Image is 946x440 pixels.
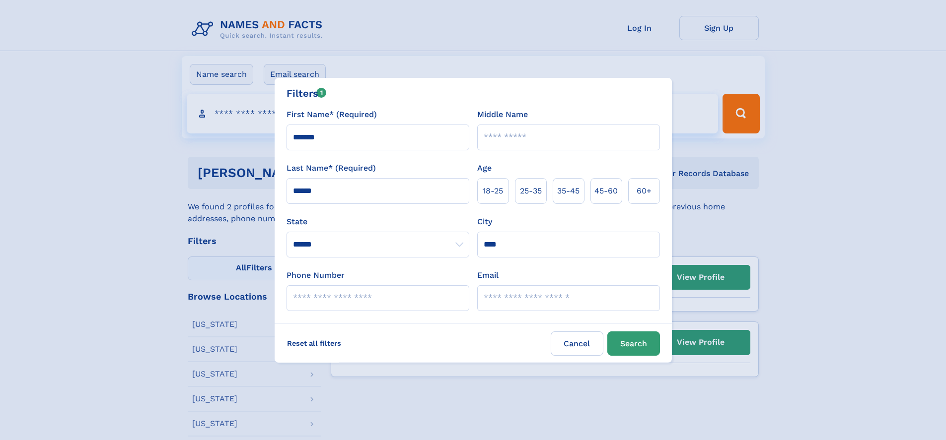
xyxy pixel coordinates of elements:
label: State [287,216,469,228]
button: Search [607,331,660,356]
div: Filters [287,86,327,101]
label: First Name* (Required) [287,109,377,121]
span: 35‑45 [557,185,580,197]
span: 60+ [637,185,652,197]
label: City [477,216,492,228]
span: 45‑60 [594,185,618,197]
label: Last Name* (Required) [287,162,376,174]
label: Cancel [551,331,603,356]
label: Phone Number [287,269,345,281]
label: Email [477,269,499,281]
span: 18‑25 [483,185,503,197]
label: Middle Name [477,109,528,121]
label: Reset all filters [281,331,348,355]
span: 25‑35 [520,185,542,197]
label: Age [477,162,492,174]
